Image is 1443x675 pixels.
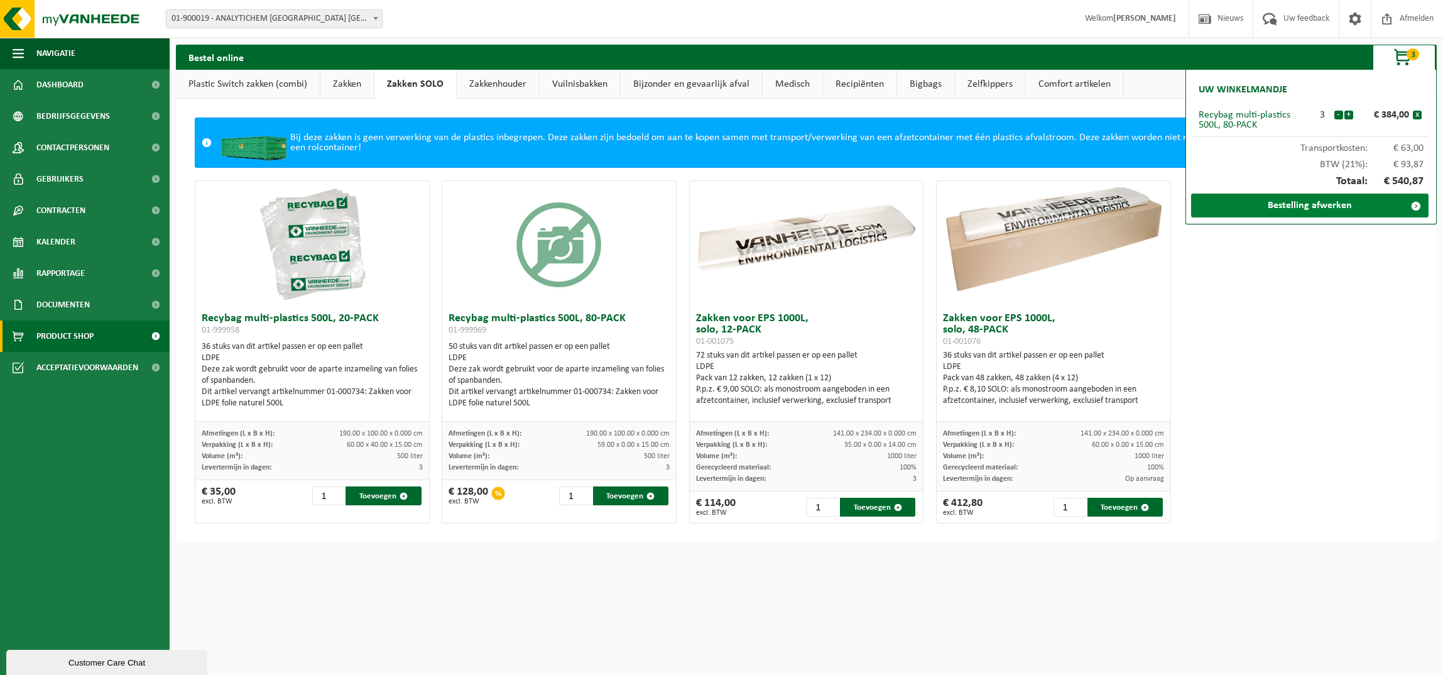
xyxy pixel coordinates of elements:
[449,464,518,471] span: Levertermijn in dagen:
[900,464,917,471] span: 100%
[202,341,423,409] div: 36 stuks van dit artikel passen er op een pallet
[36,101,110,132] span: Bedrijfsgegevens
[559,486,592,505] input: 1
[449,498,488,505] span: excl. BTW
[449,387,670,409] div: Dit artikel vervangt artikelnummer 01-000734: Zakken voor LDPE folie naturel 500L
[202,486,236,505] div: € 35,00
[593,486,668,505] button: Toevoegen
[457,70,539,99] a: Zakkenhouder
[449,326,486,335] span: 01-999969
[1054,498,1086,517] input: 1
[943,475,1013,483] span: Levertermijn in dagen:
[943,361,1164,373] div: LDPE
[202,441,273,449] span: Verpakking (L x B x H):
[449,353,670,364] div: LDPE
[1192,137,1430,153] div: Transportkosten:
[696,313,917,347] h3: Zakken voor EPS 1000L, solo, 12-PACK
[36,38,75,69] span: Navigatie
[690,181,923,298] img: 01-001075
[202,326,239,335] span: 01-999958
[166,9,383,28] span: 01-900019 - ANALYTICHEM BELGIUM NV - ZEDELGEM
[696,509,736,517] span: excl. BTW
[1199,110,1311,130] div: Recybag multi-plastics 500L, 80-PACK
[1344,111,1353,119] button: +
[36,69,84,101] span: Dashboard
[696,361,917,373] div: LDPE
[249,181,375,307] img: 01-999958
[887,453,917,460] span: 1000 liter
[840,498,915,517] button: Toevoegen
[1147,464,1164,471] span: 100%
[218,124,290,161] img: HK-XC-20-GN-00.png
[897,70,954,99] a: Bigbags
[937,181,1170,298] img: 01-001076
[696,475,766,483] span: Levertermijn in dagen:
[202,453,242,460] span: Volume (m³):
[597,441,670,449] span: 59.00 x 0.00 x 15.00 cm
[1407,48,1419,60] span: 3
[1087,498,1163,517] button: Toevoegen
[36,163,84,195] span: Gebruikers
[1373,45,1435,70] button: 3
[1125,475,1164,483] span: Op aanvraag
[449,453,489,460] span: Volume (m³):
[36,321,94,352] span: Product Shop
[943,313,1164,347] h3: Zakken voor EPS 1000L, solo, 48-PACK
[1192,76,1293,104] h2: Uw winkelmandje
[202,464,271,471] span: Levertermijn in dagen:
[202,387,423,409] div: Dit artikel vervangt artikelnummer 01-000734: Zakken voor LDPE folie naturel 500L
[36,352,138,383] span: Acceptatievoorwaarden
[347,441,423,449] span: 60.00 x 40.00 x 15.00 cm
[449,341,670,409] div: 50 stuks van dit artikel passen er op een pallet
[218,118,1393,167] div: Bij deze zakken is geen verwerking van de plastics inbegrepen. Deze zakken zijn bedoeld om aan te...
[696,350,917,407] div: 72 stuks van dit artikel passen er op een pallet
[449,430,521,437] span: Afmetingen (L x B x H):
[1135,453,1164,460] span: 1000 liter
[666,464,670,471] span: 3
[36,289,90,321] span: Documenten
[943,453,984,460] span: Volume (m³):
[419,464,423,471] span: 3
[1334,111,1343,119] button: -
[339,430,423,437] span: 190.00 x 100.00 x 0.000 cm
[449,441,520,449] span: Verpakking (L x B x H):
[176,70,320,99] a: Plastic Switch zakken (combi)
[943,498,983,517] div: € 412,80
[586,430,670,437] span: 190.00 x 100.00 x 0.000 cm
[36,258,85,289] span: Rapportage
[320,70,374,99] a: Zakken
[844,441,917,449] span: 35.00 x 0.00 x 14.00 cm
[1368,176,1424,187] span: € 540,87
[202,353,423,364] div: LDPE
[763,70,822,99] a: Medisch
[913,475,917,483] span: 3
[696,464,771,471] span: Gerecycleerd materiaal:
[955,70,1025,99] a: Zelfkippers
[943,464,1018,471] span: Gerecycleerd materiaal:
[833,430,917,437] span: 141.00 x 234.00 x 0.000 cm
[166,10,382,28] span: 01-900019 - ANALYTICHEM BELGIUM NV - ZEDELGEM
[1081,430,1164,437] span: 141.00 x 234.00 x 0.000 cm
[312,486,345,505] input: 1
[496,181,622,307] img: 01-999969
[696,453,737,460] span: Volume (m³):
[696,498,736,517] div: € 114,00
[202,364,423,387] div: Deze zak wordt gebruikt voor de aparte inzameling van folies of spanbanden.
[449,313,670,338] h3: Recybag multi-plastics 500L, 80-PACK
[943,350,1164,407] div: 36 stuks van dit artikel passen er op een pallet
[36,195,85,226] span: Contracten
[1368,143,1424,153] span: € 63,00
[374,70,456,99] a: Zakken SOLO
[449,364,670,387] div: Deze zak wordt gebruikt voor de aparte inzameling van folies of spanbanden.
[1413,111,1422,119] button: x
[943,337,981,346] span: 01-001076
[1113,14,1176,23] strong: [PERSON_NAME]
[1192,170,1430,194] div: Totaal:
[449,486,488,505] div: € 128,00
[346,486,421,505] button: Toevoegen
[1311,110,1334,120] div: 3
[1356,110,1413,120] div: € 384,00
[943,441,1014,449] span: Verpakking (L x B x H):
[1092,441,1164,449] span: 60.00 x 0.00 x 15.00 cm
